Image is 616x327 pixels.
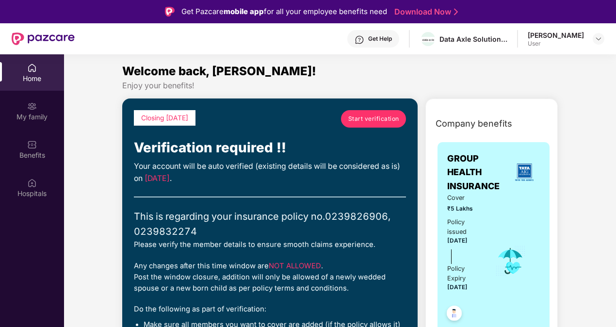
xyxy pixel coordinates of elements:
div: Policy Expiry [447,264,482,283]
div: Get Help [368,35,392,43]
img: WhatsApp%20Image%202022-10-27%20at%2012.58.27.jpeg [421,37,435,42]
img: svg+xml;base64,PHN2ZyB4bWxucz0iaHR0cDovL3d3dy53My5vcmcvMjAwMC9zdmciIHdpZHRoPSI0OC45NDMiIGhlaWdodD... [442,303,466,327]
div: Verification required !! [134,137,406,159]
div: This is regarding your insurance policy no. 0239826906, 0239832274 [134,209,406,239]
span: Closing [DATE] [141,114,188,122]
img: insurerLogo [511,159,537,185]
span: NOT ALLOWED [269,262,321,270]
span: GROUP HEALTH INSURANCE [447,152,508,193]
img: svg+xml;base64,PHN2ZyB3aWR0aD0iMjAiIGhlaWdodD0iMjAiIHZpZXdCb3g9IjAgMCAyMCAyMCIgZmlsbD0ibm9uZSIgeG... [27,101,37,111]
span: Cover [447,193,482,203]
div: [PERSON_NAME] [528,31,584,40]
div: User [528,40,584,48]
span: [DATE] [447,284,468,291]
img: svg+xml;base64,PHN2ZyBpZD0iSGVscC0zMngzMiIgeG1sbnM9Imh0dHA6Ly93d3cudzMub3JnLzIwMDAvc3ZnIiB3aWR0aD... [355,35,364,45]
div: Any changes after this time window are . Post the window closure, addition will only be allowed o... [134,261,406,294]
span: Welcome back, [PERSON_NAME]! [122,64,316,78]
img: svg+xml;base64,PHN2ZyBpZD0iSG9zcGl0YWxzIiB4bWxucz0iaHR0cDovL3d3dy53My5vcmcvMjAwMC9zdmciIHdpZHRoPS... [27,178,37,188]
img: Stroke [454,7,458,17]
img: svg+xml;base64,PHN2ZyBpZD0iSG9tZSIgeG1sbnM9Imh0dHA6Ly93d3cudzMub3JnLzIwMDAvc3ZnIiB3aWR0aD0iMjAiIG... [27,63,37,73]
div: Please verify the member details to ensure smooth claims experience. [134,239,406,250]
img: New Pazcare Logo [12,33,75,45]
div: Do the following as part of verification: [134,304,406,315]
div: Enjoy your benefits! [122,81,558,91]
div: Policy issued [447,217,482,237]
span: [DATE] [145,174,170,183]
img: icon [495,245,526,277]
span: Start verification [348,114,399,123]
a: Download Now [394,7,455,17]
span: Company benefits [436,117,512,131]
img: svg+xml;base64,PHN2ZyBpZD0iQmVuZWZpdHMiIHhtbG5zPSJodHRwOi8vd3d3LnczLm9yZy8yMDAwL3N2ZyIgd2lkdGg9Ij... [27,140,37,149]
img: Logo [165,7,175,16]
a: Start verification [341,110,406,128]
img: svg+xml;base64,PHN2ZyBpZD0iRHJvcGRvd24tMzJ4MzIiIHhtbG5zPSJodHRwOi8vd3d3LnczLm9yZy8yMDAwL3N2ZyIgd2... [595,35,602,43]
div: Your account will be auto verified (existing details will be considered as is) on . [134,161,406,185]
div: Data Axle Solutions Private Limited [439,34,507,44]
strong: mobile app [224,7,264,16]
div: Get Pazcare for all your employee benefits need [181,6,387,17]
span: ₹5 Lakhs [447,204,482,213]
span: [DATE] [447,237,468,244]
